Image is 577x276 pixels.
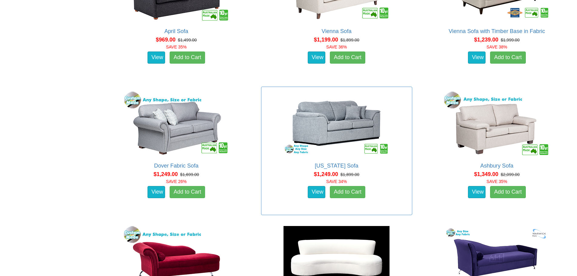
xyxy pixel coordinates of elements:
[330,186,365,198] a: Add to Cart
[282,90,391,157] img: Texas Sofa
[154,171,178,177] span: $1,249.00
[178,38,197,42] del: $1,499.00
[154,163,199,169] a: Dover Fabric Sofa
[166,179,187,184] font: SAVE 26%
[170,186,205,198] a: Add to Cart
[340,38,359,42] del: $1,899.00
[480,163,513,169] a: Ashbury Sofa
[148,186,165,198] a: View
[148,52,165,64] a: View
[322,28,352,34] a: Vienna Sofa
[449,28,545,34] a: Vienna Sofa with Timber Base in Fabric
[156,37,175,43] span: $969.00
[122,90,231,157] img: Dover Fabric Sofa
[330,52,365,64] a: Add to Cart
[490,52,526,64] a: Add to Cart
[308,186,325,198] a: View
[442,90,551,157] img: Ashbury Sofa
[315,163,358,169] a: [US_STATE] Sofa
[468,52,486,64] a: View
[314,37,338,43] span: $1,199.00
[501,172,519,177] del: $2,099.00
[474,37,498,43] span: $1,239.00
[164,28,188,34] a: April Sofa
[501,38,519,42] del: $1,999.00
[474,171,498,177] span: $1,349.00
[326,179,347,184] font: SAVE 34%
[468,186,486,198] a: View
[486,179,507,184] font: SAVE 35%
[170,52,205,64] a: Add to Cart
[166,45,187,49] font: SAVE 35%
[340,172,359,177] del: $1,899.00
[314,171,338,177] span: $1,249.00
[326,45,347,49] font: SAVE 36%
[308,52,325,64] a: View
[486,45,507,49] font: SAVE 38%
[490,186,526,198] a: Add to Cart
[180,172,199,177] del: $1,699.00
